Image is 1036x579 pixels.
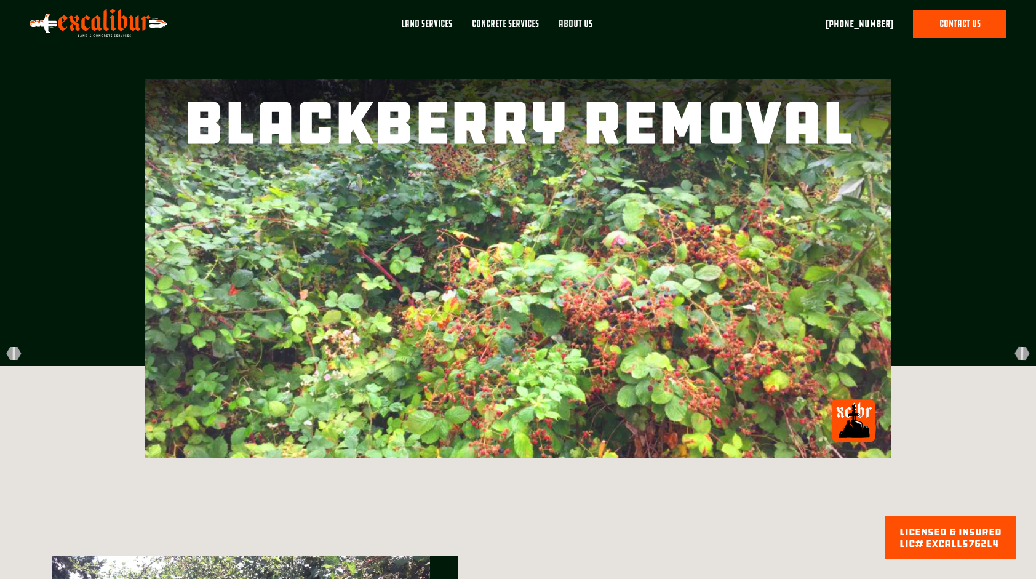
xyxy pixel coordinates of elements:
[549,10,602,48] a: About Us
[826,17,893,31] a: [PHONE_NUMBER]
[559,17,592,31] div: About Us
[183,94,853,153] h1: Blackberry Removal
[913,10,1006,38] a: contact us
[899,526,1002,549] div: licensed & Insured lic# EXCALLS762L4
